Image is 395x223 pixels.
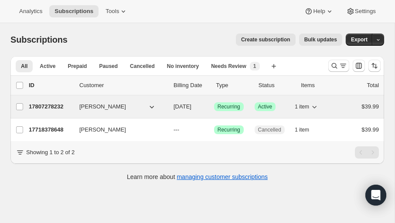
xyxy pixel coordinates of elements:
[177,173,268,180] a: managing customer subscriptions
[211,63,246,70] span: Needs Review
[361,103,379,110] span: $39.99
[236,34,296,46] button: Create subscription
[29,101,379,113] div: 17807278232[PERSON_NAME][DATE]SuccessRecurringSuccessActive1 item$39.99
[295,101,319,113] button: 1 item
[365,185,386,206] div: Open Intercom Messenger
[304,36,337,43] span: Bulk updates
[341,5,381,17] button: Settings
[79,102,126,111] span: [PERSON_NAME]
[79,125,126,134] span: [PERSON_NAME]
[29,81,379,90] div: IDCustomerBilling DateTypeStatusItemsTotal
[54,8,93,15] span: Subscriptions
[26,148,75,157] p: Showing 1 to 2 of 2
[29,102,72,111] p: 17807278232
[49,5,99,17] button: Subscriptions
[218,103,240,110] span: Recurring
[68,63,87,70] span: Prepaid
[106,8,119,15] span: Tools
[346,34,373,46] button: Export
[355,8,376,15] span: Settings
[313,8,325,15] span: Help
[295,124,319,136] button: 1 item
[21,63,27,70] span: All
[14,5,48,17] button: Analytics
[74,100,161,114] button: [PERSON_NAME]
[299,34,342,46] button: Bulk updates
[19,8,42,15] span: Analytics
[258,103,272,110] span: Active
[218,126,240,133] span: Recurring
[127,172,268,181] p: Learn more about
[351,36,368,43] span: Export
[353,60,365,72] button: Customize table column order and visibility
[99,63,118,70] span: Paused
[174,103,191,110] span: [DATE]
[267,60,281,72] button: Create new view
[241,36,290,43] span: Create subscription
[368,60,381,72] button: Sort the results
[301,81,336,90] div: Items
[253,63,256,70] span: 1
[29,124,379,136] div: 17718378648[PERSON_NAME]---SuccessRecurringCancelled1 item$39.99
[74,123,161,137] button: [PERSON_NAME]
[295,126,309,133] span: 1 item
[361,126,379,133] span: $39.99
[130,63,155,70] span: Cancelled
[258,126,281,133] span: Cancelled
[328,60,349,72] button: Search and filter results
[216,81,251,90] div: Type
[295,103,309,110] span: 1 item
[10,35,68,44] span: Subscriptions
[167,63,199,70] span: No inventory
[367,81,379,90] p: Total
[355,146,379,159] nav: Pagination
[29,125,72,134] p: 17718378648
[259,81,294,90] p: Status
[174,126,179,133] span: ---
[174,81,209,90] p: Billing Date
[100,5,133,17] button: Tools
[79,81,167,90] p: Customer
[29,81,72,90] p: ID
[299,5,339,17] button: Help
[40,63,55,70] span: Active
